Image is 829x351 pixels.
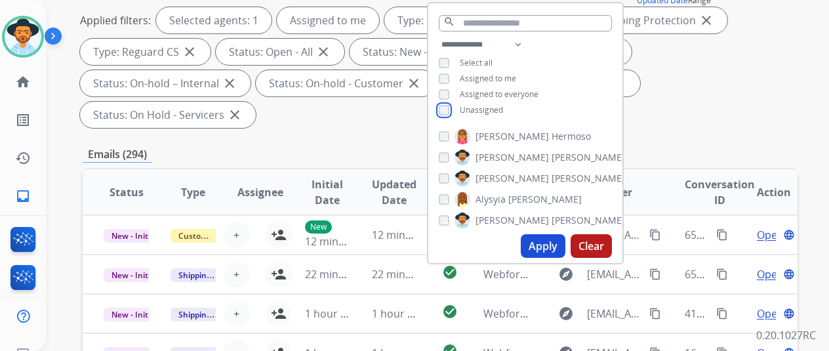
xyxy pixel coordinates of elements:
[277,7,379,33] div: Assigned to me
[587,306,641,321] span: [EMAIL_ADDRESS][DOMAIN_NAME]
[716,229,728,241] mat-icon: content_copy
[305,306,359,321] span: 1 hour ago
[171,308,260,321] span: Shipping Protection
[171,268,260,282] span: Shipping Protection
[15,150,31,166] mat-icon: history
[587,266,641,282] span: [EMAIL_ADDRESS][DOMAIN_NAME]
[104,268,165,282] span: New - Initial
[783,268,795,280] mat-icon: language
[698,12,714,28] mat-icon: close
[552,151,625,164] span: [PERSON_NAME]
[508,193,582,206] span: [PERSON_NAME]
[731,169,798,215] th: Action
[406,75,422,91] mat-icon: close
[556,7,727,33] div: Type: Shipping Protection
[181,184,205,200] span: Type
[80,70,251,96] div: Status: On-hold – Internal
[104,229,165,243] span: New - Initial
[716,268,728,280] mat-icon: content_copy
[233,306,239,321] span: +
[475,193,506,206] span: Alysyia
[156,7,272,33] div: Selected agents: 1
[442,264,458,280] mat-icon: check_circle
[460,89,538,100] span: Assigned to everyone
[571,234,612,258] button: Clear
[233,227,239,243] span: +
[5,18,41,55] img: avatar
[222,75,237,91] mat-icon: close
[460,57,493,68] span: Select all
[182,44,197,60] mat-icon: close
[83,146,152,163] p: Emails (294)
[442,304,458,320] mat-icon: check_circle
[216,39,344,65] div: Status: Open - All
[558,306,574,321] mat-icon: explore
[483,267,780,281] span: Webform from [EMAIL_ADDRESS][DOMAIN_NAME] on [DATE]
[649,268,661,280] mat-icon: content_copy
[460,73,516,84] span: Assigned to me
[475,130,549,143] span: [PERSON_NAME]
[233,266,239,282] span: +
[521,234,565,258] button: Apply
[372,267,448,281] span: 22 minutes ago
[305,234,381,249] span: 12 minutes ago
[110,184,144,200] span: Status
[443,16,455,28] mat-icon: search
[227,107,243,123] mat-icon: close
[460,104,503,115] span: Unassigned
[372,306,426,321] span: 1 hour ago
[757,266,784,282] span: Open
[552,130,591,143] span: Hermoso
[716,308,728,320] mat-icon: content_copy
[372,176,416,208] span: Updated Date
[756,327,816,343] p: 0.20.1027RC
[171,229,256,243] span: Customer Support
[685,176,755,208] span: Conversation ID
[475,214,549,227] span: [PERSON_NAME]
[256,70,435,96] div: Status: On-hold - Customer
[271,266,287,282] mat-icon: person_add
[475,151,549,164] span: [PERSON_NAME]
[649,229,661,241] mat-icon: content_copy
[350,39,488,65] div: Status: New - Initial
[305,220,332,234] p: New
[552,214,625,227] span: [PERSON_NAME]
[80,102,256,128] div: Status: On Hold - Servicers
[80,12,151,28] p: Applied filters:
[224,222,250,248] button: +
[224,300,250,327] button: +
[305,267,381,281] span: 22 minutes ago
[271,227,287,243] mat-icon: person_add
[372,228,448,242] span: 12 minutes ago
[224,261,250,287] button: +
[15,112,31,128] mat-icon: list_alt
[483,306,780,321] span: Webform from [EMAIL_ADDRESS][DOMAIN_NAME] on [DATE]
[237,184,283,200] span: Assignee
[15,188,31,204] mat-icon: inbox
[783,308,795,320] mat-icon: language
[649,308,661,320] mat-icon: content_copy
[305,176,350,208] span: Initial Date
[552,172,625,185] span: [PERSON_NAME]
[104,308,165,321] span: New - Initial
[783,229,795,241] mat-icon: language
[757,227,784,243] span: Open
[15,74,31,90] mat-icon: home
[384,7,550,33] div: Type: Customer Support
[475,172,549,185] span: [PERSON_NAME]
[558,266,574,282] mat-icon: explore
[757,306,784,321] span: Open
[271,306,287,321] mat-icon: person_add
[315,44,331,60] mat-icon: close
[80,39,211,65] div: Type: Reguard CS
